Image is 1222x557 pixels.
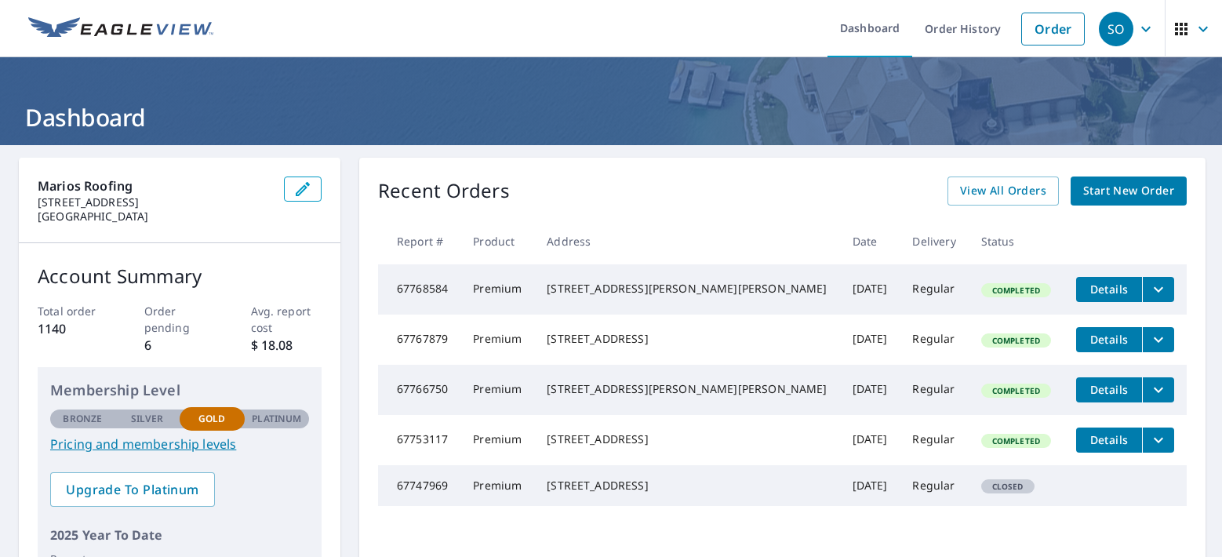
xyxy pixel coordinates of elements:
[983,481,1033,492] span: Closed
[38,319,109,338] p: 1140
[840,465,900,506] td: [DATE]
[460,218,534,264] th: Product
[840,365,900,415] td: [DATE]
[1021,13,1085,46] a: Order
[378,315,460,365] td: 67767879
[1086,282,1133,297] span: Details
[251,336,322,355] p: $ 18.08
[63,412,102,426] p: Bronze
[50,435,309,453] a: Pricing and membership levels
[378,218,460,264] th: Report #
[1142,327,1174,352] button: filesDropdownBtn-67767879
[1076,327,1142,352] button: detailsBtn-67767879
[534,218,839,264] th: Address
[900,415,968,465] td: Regular
[900,315,968,365] td: Regular
[840,218,900,264] th: Date
[983,285,1049,296] span: Completed
[63,481,202,498] span: Upgrade To Platinum
[983,335,1049,346] span: Completed
[900,365,968,415] td: Regular
[1086,332,1133,347] span: Details
[1142,277,1174,302] button: filesDropdownBtn-67768584
[38,177,271,195] p: Marios Roofing
[378,177,510,206] p: Recent Orders
[983,385,1049,396] span: Completed
[900,465,968,506] td: Regular
[378,365,460,415] td: 67766750
[460,315,534,365] td: Premium
[378,264,460,315] td: 67768584
[19,101,1203,133] h1: Dashboard
[547,331,827,347] div: [STREET_ADDRESS]
[144,303,216,336] p: Order pending
[840,315,900,365] td: [DATE]
[947,177,1059,206] a: View All Orders
[1142,377,1174,402] button: filesDropdownBtn-67766750
[840,415,900,465] td: [DATE]
[460,465,534,506] td: Premium
[460,415,534,465] td: Premium
[900,264,968,315] td: Regular
[1086,432,1133,447] span: Details
[50,472,215,507] a: Upgrade To Platinum
[28,17,213,41] img: EV Logo
[1086,382,1133,397] span: Details
[1071,177,1187,206] a: Start New Order
[38,303,109,319] p: Total order
[1099,12,1133,46] div: SO
[1142,428,1174,453] button: filesDropdownBtn-67753117
[38,195,271,209] p: [STREET_ADDRESS]
[983,435,1049,446] span: Completed
[460,264,534,315] td: Premium
[460,365,534,415] td: Premium
[50,526,309,544] p: 2025 Year To Date
[38,262,322,290] p: Account Summary
[547,431,827,447] div: [STREET_ADDRESS]
[547,381,827,397] div: [STREET_ADDRESS][PERSON_NAME][PERSON_NAME]
[1076,277,1142,302] button: detailsBtn-67768584
[378,465,460,506] td: 67747969
[50,380,309,401] p: Membership Level
[547,281,827,297] div: [STREET_ADDRESS][PERSON_NAME][PERSON_NAME]
[251,303,322,336] p: Avg. report cost
[1076,428,1142,453] button: detailsBtn-67753117
[131,412,164,426] p: Silver
[378,415,460,465] td: 67753117
[840,264,900,315] td: [DATE]
[38,209,271,224] p: [GEOGRAPHIC_DATA]
[547,478,827,493] div: [STREET_ADDRESS]
[960,181,1046,201] span: View All Orders
[1076,377,1142,402] button: detailsBtn-67766750
[144,336,216,355] p: 6
[969,218,1064,264] th: Status
[900,218,968,264] th: Delivery
[198,412,225,426] p: Gold
[1083,181,1174,201] span: Start New Order
[252,412,301,426] p: Platinum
